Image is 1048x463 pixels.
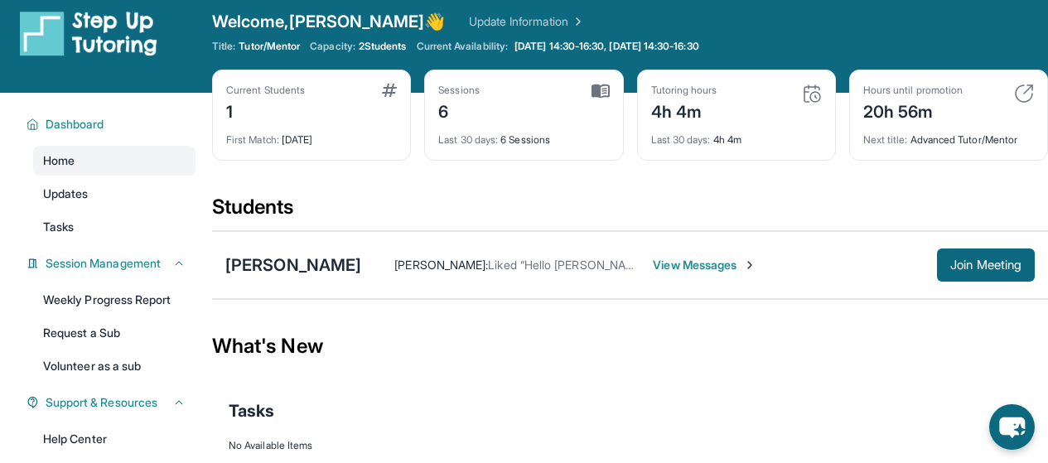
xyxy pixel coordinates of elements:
button: Support & Resources [39,394,186,411]
img: logo [20,10,157,56]
div: [PERSON_NAME] [225,253,361,277]
span: Welcome, [PERSON_NAME] 👋 [212,10,446,33]
div: What's New [212,310,1048,383]
span: Join Meeting [950,260,1021,270]
span: Updates [43,186,89,202]
img: card [592,84,610,99]
div: 6 Sessions [438,123,609,147]
span: Dashboard [46,116,104,133]
span: Current Availability: [417,40,508,53]
a: Tasks [33,212,196,242]
span: [PERSON_NAME] : [394,258,488,272]
div: Tutoring hours [651,84,717,97]
img: Chevron-Right [743,258,756,272]
div: Sessions [438,84,480,97]
img: card [382,84,397,97]
img: card [1014,84,1034,104]
span: Support & Resources [46,394,157,411]
div: [DATE] [226,123,397,147]
div: 20h 56m [863,97,963,123]
span: Home [43,152,75,169]
div: 4h 4m [651,123,822,147]
button: Join Meeting [937,248,1035,282]
a: Weekly Progress Report [33,285,196,315]
button: Session Management [39,255,186,272]
span: Tutor/Mentor [239,40,300,53]
a: Volunteer as a sub [33,351,196,381]
a: Updates [33,179,196,209]
span: Next title : [863,133,908,146]
span: Title: [212,40,235,53]
span: Last 30 days : [438,133,498,146]
span: 2 Students [359,40,407,53]
span: Tasks [43,219,74,235]
a: Help Center [33,424,196,454]
div: Hours until promotion [863,84,963,97]
span: Tasks [229,399,274,422]
div: Current Students [226,84,305,97]
span: Session Management [46,255,161,272]
a: Home [33,146,196,176]
span: Capacity: [310,40,355,53]
a: [DATE] 14:30-16:30, [DATE] 14:30-16:30 [511,40,703,53]
div: 1 [226,97,305,123]
img: card [802,84,822,104]
div: Advanced Tutor/Mentor [863,123,1034,147]
div: 4h 4m [651,97,717,123]
a: Request a Sub [33,318,196,348]
div: 6 [438,97,480,123]
span: View Messages [653,257,756,273]
div: Students [212,194,1048,230]
img: Chevron Right [568,13,585,30]
span: Last 30 days : [651,133,711,146]
a: Update Information [469,13,585,30]
button: chat-button [989,404,1035,450]
span: [DATE] 14:30-16:30, [DATE] 14:30-16:30 [514,40,699,53]
span: First Match : [226,133,279,146]
div: No Available Items [229,439,1031,452]
button: Dashboard [39,116,186,133]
